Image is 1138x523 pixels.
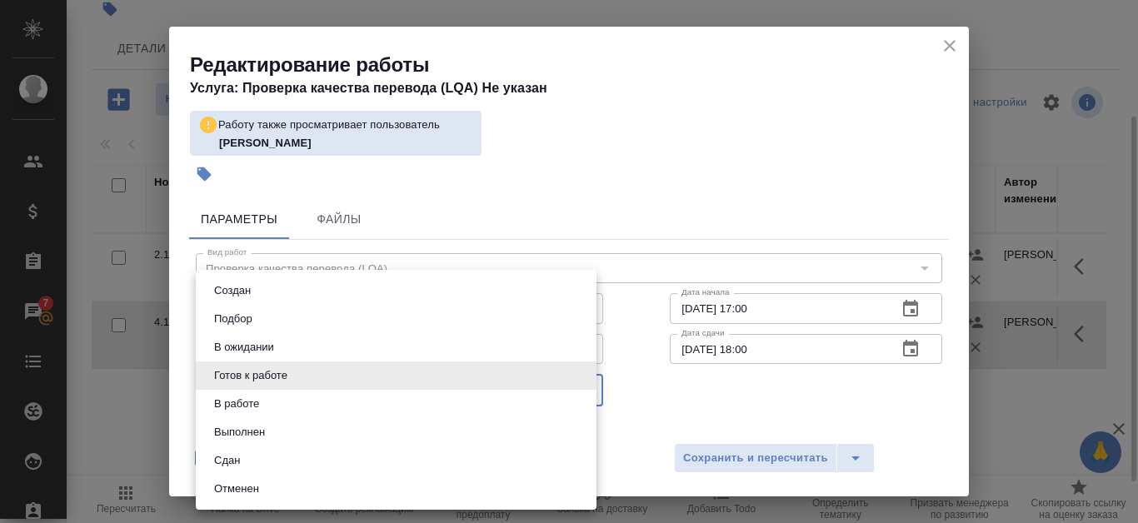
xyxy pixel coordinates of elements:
[209,480,264,498] button: Отменен
[209,451,245,470] button: Сдан
[209,281,256,300] button: Создан
[209,366,292,385] button: Готов к работе
[209,423,270,441] button: Выполнен
[209,338,279,356] button: В ожидании
[209,310,257,328] button: Подбор
[209,395,264,413] button: В работе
